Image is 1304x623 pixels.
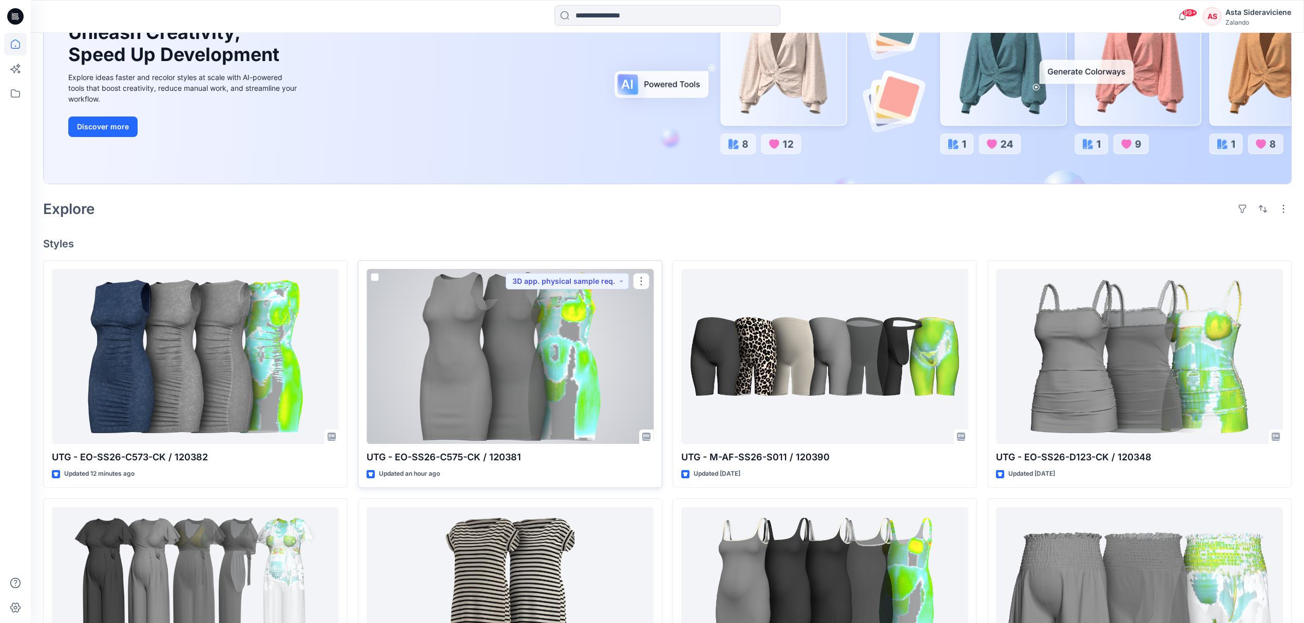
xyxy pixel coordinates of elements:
[1203,7,1221,26] div: AS
[43,201,95,217] h2: Explore
[996,269,1283,444] a: UTG - EO-SS26-D123-CK / 120348
[68,72,299,104] div: Explore ideas faster and recolor styles at scale with AI-powered tools that boost creativity, red...
[1225,18,1291,26] div: Zalando
[68,116,299,137] a: Discover more
[43,238,1292,250] h4: Styles
[379,469,440,479] p: Updated an hour ago
[64,469,135,479] p: Updated 12 minutes ago
[1008,469,1055,479] p: Updated [DATE]
[52,450,339,464] p: UTG - EO-SS26-C573-CK / 120382
[367,269,654,444] a: UTG - EO-SS26-C575-CK / 120381
[1225,6,1291,18] div: Asta Sideraviciene
[68,22,284,66] h1: Unleash Creativity, Speed Up Development
[1182,9,1197,17] span: 99+
[681,269,968,444] a: UTG - M-AF-SS26-S011 / 120390
[52,269,339,444] a: UTG - EO-SS26-C573-CK / 120382
[68,116,138,137] button: Discover more
[367,450,654,464] p: UTG - EO-SS26-C575-CK / 120381
[694,469,740,479] p: Updated [DATE]
[681,450,968,464] p: UTG - M-AF-SS26-S011 / 120390
[996,450,1283,464] p: UTG - EO-SS26-D123-CK / 120348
